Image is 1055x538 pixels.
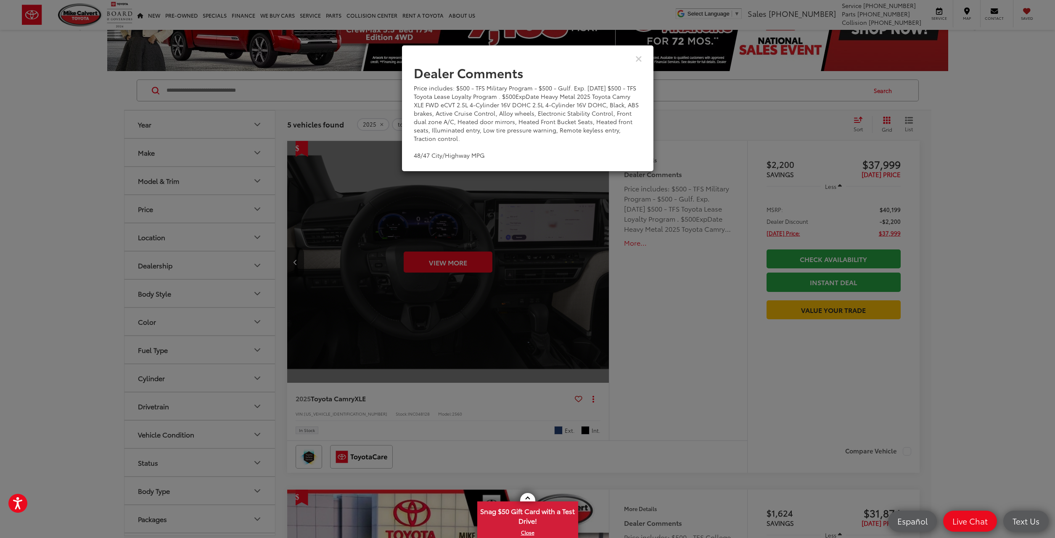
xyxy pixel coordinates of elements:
[414,84,642,159] div: Price includes: $500 - TFS Military Program - $500 - Gulf. Exp. [DATE] $500 - TFS Toyota Lease Lo...
[893,516,932,526] span: Español
[948,516,992,526] span: Live Chat
[943,511,997,532] a: Live Chat
[635,54,642,63] button: Close
[478,502,577,528] span: Snag $50 Gift Card with a Test Drive!
[1003,511,1049,532] a: Text Us
[414,66,642,80] h2: Dealer Comments
[888,511,937,532] a: Español
[1008,516,1044,526] span: Text Us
